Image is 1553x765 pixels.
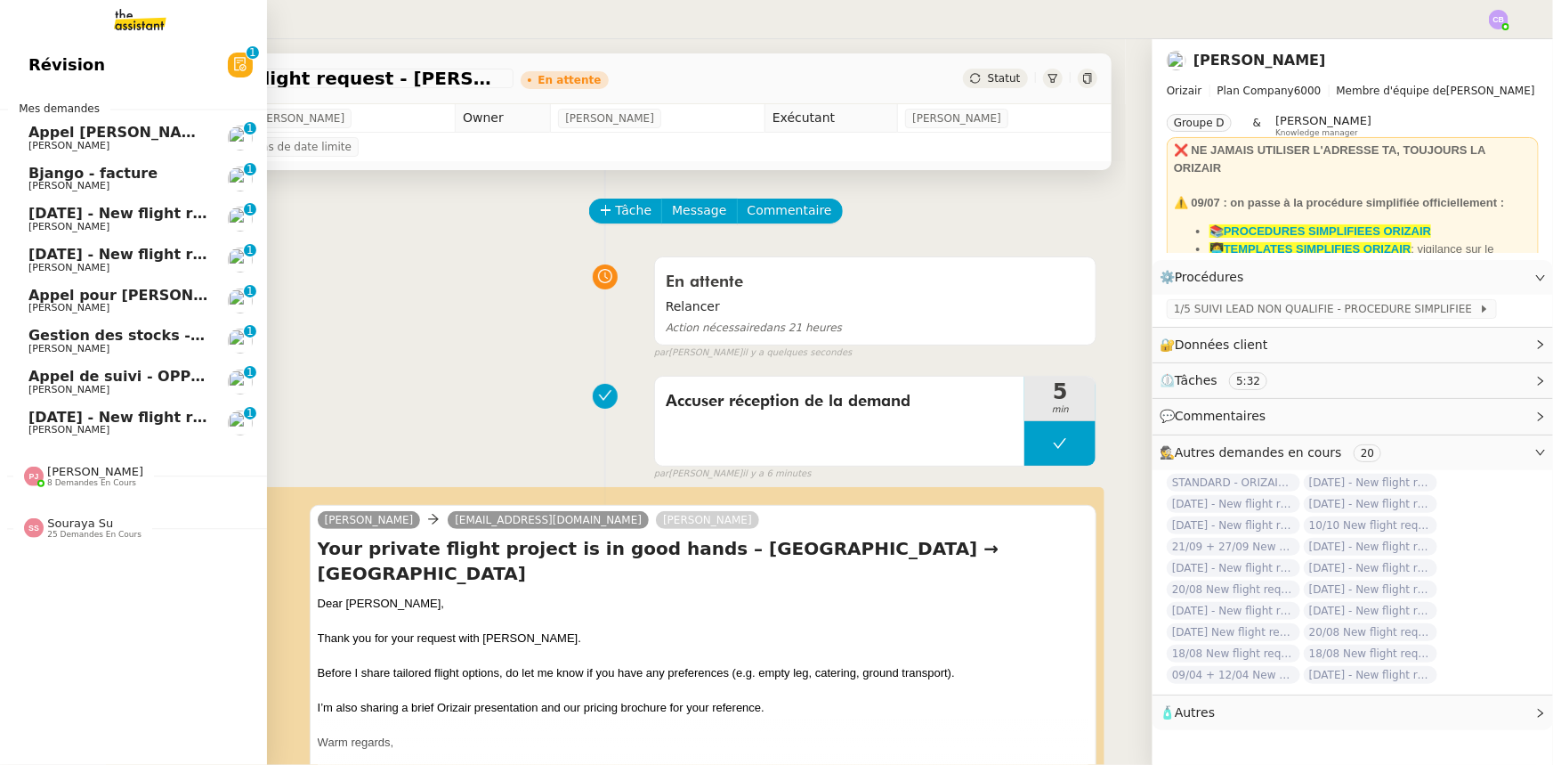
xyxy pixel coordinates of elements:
span: [PERSON_NAME] [28,424,109,435]
div: En attente [538,75,602,85]
img: users%2FC9SBsJ0duuaSgpQFj5LgoEX8n0o2%2Favatar%2Fec9d51b8-9413-4189-adfb-7be4d8c96a3c [1167,51,1186,70]
span: Tâche [616,200,652,221]
span: Appel de suivi - OPP7178 - TEMPO COURTAGE [28,368,392,385]
span: [PERSON_NAME] [565,110,654,127]
span: [DATE] - New flight request - [PERSON_NAME] [1304,581,1437,598]
img: users%2FW4OQjB9BRtYK2an7yusO0WsYLsD3%2Favatar%2F28027066-518b-424c-8476-65f2e549ac29 [228,289,253,313]
span: 🔐 [1160,335,1275,355]
span: 25 demandes en cours [47,530,142,540]
span: Orizair [1167,85,1202,97]
span: 20/08 New flight request - [PERSON_NAME] [1167,581,1300,598]
span: [DATE] - New flight request - [PERSON_NAME] [1167,559,1300,577]
p: 1 [247,366,254,382]
span: ⏲️ [1160,373,1282,387]
nz-tag: 5:32 [1229,372,1267,390]
p: 1 [247,244,254,260]
span: STANDARD - ORIZAIR - août 2025 [1167,474,1300,492]
span: [DATE] - New flight request - [PERSON_NAME] [1304,538,1437,556]
span: Gestion des stocks - août 2025 [28,327,277,344]
span: Warm regards, [318,736,393,749]
span: 🧴 [1160,705,1215,720]
p: 1 [247,325,254,341]
span: Souraya Su [47,517,113,530]
nz-tag: Groupe D [1167,114,1232,132]
nz-badge-sup: 1 [244,325,256,338]
span: Pas de date limite [255,138,352,156]
span: En attente [666,274,743,290]
span: 10/10 New flight request - [PERSON_NAME] [1304,517,1437,534]
div: 🔐Données client [1153,328,1553,362]
span: [DATE] - New flight request - [PERSON_NAME] [28,409,396,426]
div: 💬Commentaires [1153,399,1553,434]
span: Membre d'équipe de [1337,85,1447,97]
strong: ❌ NE JAMAIS UTILISER L'ADRESSE TA, TOUJOURS LA ORIZAIR [1174,143,1485,175]
span: [PERSON_NAME] [912,110,1001,127]
nz-badge-sup: 1 [244,244,256,256]
span: & [1253,114,1261,137]
span: 20/08 New flight request - [PERSON_NAME] [1304,623,1437,641]
img: users%2FC9SBsJ0duuaSgpQFj5LgoEX8n0o2%2Favatar%2Fec9d51b8-9413-4189-adfb-7be4d8c96a3c [228,248,253,273]
span: 8 demandes en cours [47,478,136,488]
span: ⚙️ [1160,267,1252,288]
img: svg [24,518,44,538]
a: 📚PROCEDURES SIMPLIFIEES ORIZAIR [1209,224,1431,238]
a: [PERSON_NAME] [318,512,421,528]
span: Appel pour [PERSON_NAME] [28,287,254,304]
nz-tag: 20 [1354,444,1381,462]
nz-badge-sup: 1 [244,407,256,419]
span: Commentaire [748,200,832,221]
span: [PERSON_NAME] [28,302,109,313]
div: Dear [PERSON_NAME], [318,595,1089,613]
span: Action nécessaire [666,321,760,334]
span: 5 [1024,381,1096,403]
img: svg [24,467,44,486]
div: ⏲️Tâches 5:32 [1153,363,1553,398]
button: Message [661,199,737,224]
span: [DATE] - New flight request - [PERSON_NAME] [1304,559,1437,577]
span: [PERSON_NAME] [1167,82,1539,100]
span: 💬 [1160,409,1274,423]
span: [DATE] - New flight request - Mizpah [PERSON_NAME] [1304,602,1437,620]
span: dans 21 heures [666,321,842,334]
button: Tâche [589,199,663,224]
span: Mes demandes [8,100,110,118]
span: [DATE] - New flight request - [PERSON_NAME] [28,246,396,263]
span: [DATE] - New flight request - [PERSON_NAME] [1304,666,1437,684]
span: min [1024,403,1096,418]
span: 1/5 SUIVI LEAD NON QUALIFIE - PROCEDURE SIMPLIFIEE [1174,300,1479,318]
span: [PERSON_NAME] [1275,114,1371,127]
span: il y a 6 minutes [742,467,811,482]
td: Owner [456,104,551,133]
p: 1 [247,163,254,179]
span: par [654,346,669,361]
nz-badge-sup: 1 [244,285,256,297]
img: users%2F7nLfdXEOePNsgCtodsK58jnyGKv1%2Favatar%2FIMG_1682.jpeg [228,329,253,354]
li: : vigilance sur le dashboard utiliser uniquement les templates avec ✈️Orizair pour éviter les con... [1209,240,1532,293]
nz-badge-sup: 1 [244,203,256,216]
p: 1 [247,203,254,219]
span: [PERSON_NAME] [28,343,109,354]
span: Accuser réception de la demand [666,388,1015,415]
span: Statut [988,72,1021,85]
span: Données client [1175,338,1268,352]
p: 1 [249,46,256,62]
button: Commentaire [737,199,843,224]
span: Autres demandes en cours [1175,445,1342,460]
span: [DATE] - New flight request - Zozef Holland [1167,602,1300,620]
small: [PERSON_NAME] [654,467,812,482]
span: il y a quelques secondes [742,346,852,361]
span: Tâches [1175,373,1217,387]
h4: Your private flight project is in good hands – [GEOGRAPHIC_DATA] → [GEOGRAPHIC_DATA] [318,536,1089,586]
span: [EMAIL_ADDRESS][DOMAIN_NAME] [455,514,642,526]
span: Relancer [666,297,1086,317]
span: [DATE] New flight request - [PERSON_NAME] [1167,623,1300,641]
span: Procédures [1175,270,1244,284]
app-user-label: Knowledge manager [1275,114,1371,137]
nz-badge-sup: 1 [244,366,256,378]
strong: 👩‍💻TEMPLATES SIMPLIFIES ORIZAIR [1209,242,1411,256]
td: Exécutant [764,104,897,133]
div: 🕵️Autres demandes en cours 20 [1153,435,1553,470]
p: 1 [247,122,254,138]
nz-badge-sup: 1 [244,163,256,175]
